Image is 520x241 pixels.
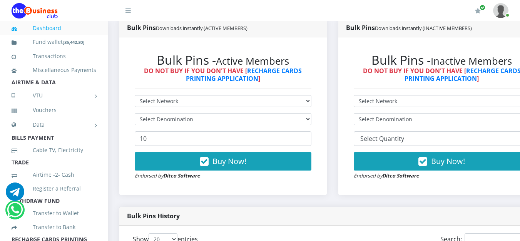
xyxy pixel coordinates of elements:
a: Register a Referral [12,180,96,197]
a: Fund wallet[35,442.30] [12,33,96,51]
span: Renew/Upgrade Subscription [480,5,485,10]
a: Transfer to Wallet [12,204,96,222]
h2: Bulk Pins - [135,53,311,67]
strong: Bulk Pins [346,23,472,32]
img: Logo [12,3,58,18]
strong: Bulk Pins History [127,212,180,220]
strong: Ditco Software [163,172,200,179]
span: Buy Now! [212,156,246,166]
b: 35,442.30 [64,39,83,45]
a: RECHARGE CARDS PRINTING APPLICATION [186,67,302,82]
a: VTU [12,86,96,105]
a: Vouchers [12,101,96,119]
strong: Ditco Software [382,172,419,179]
a: Chat for support [6,188,24,201]
a: Cable TV, Electricity [12,141,96,159]
strong: Bulk Pins [127,23,247,32]
small: Downloads instantly (ACTIVE MEMBERS) [156,25,247,32]
small: Downloads instantly (INACTIVE MEMBERS) [375,25,472,32]
small: Endorsed by [135,172,200,179]
img: User [493,3,508,18]
button: Buy Now! [135,152,311,171]
small: Active Members [216,54,289,68]
a: Transactions [12,47,96,65]
a: Airtime -2- Cash [12,166,96,184]
strong: DO NOT BUY IF YOU DON'T HAVE [ ] [144,67,302,82]
a: Dashboard [12,19,96,37]
a: Miscellaneous Payments [12,61,96,79]
i: Renew/Upgrade Subscription [475,8,481,14]
span: Buy Now! [431,156,465,166]
a: Chat for support [7,206,23,219]
small: Endorsed by [354,172,419,179]
a: Transfer to Bank [12,218,96,236]
small: [ ] [63,39,84,45]
input: Enter Quantity [135,131,311,146]
small: Inactive Members [431,54,512,68]
a: Data [12,115,96,134]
